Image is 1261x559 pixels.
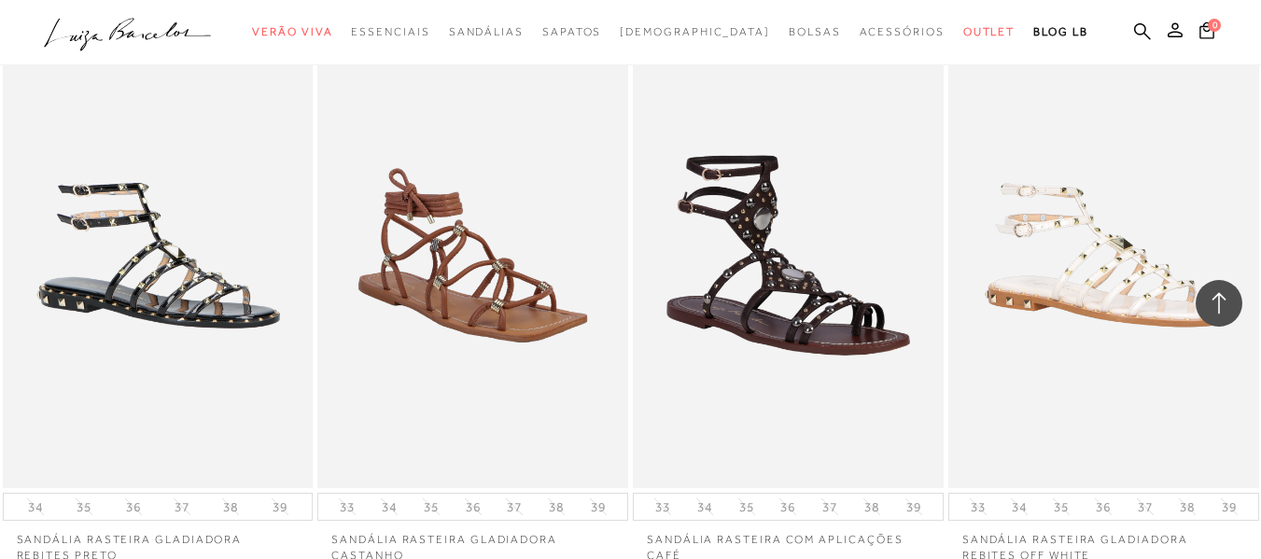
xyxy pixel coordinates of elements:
[319,25,626,485] img: Sandália rasteira gladiadora castanho
[585,498,611,516] button: 39
[542,25,601,38] span: Sapatos
[950,25,1257,485] img: SANDÁLIA RASTEIRA GLADIADORA REBITES OFF WHITE
[965,498,991,516] button: 33
[501,498,527,516] button: 37
[775,498,801,516] button: 36
[1132,498,1158,516] button: 37
[334,498,360,516] button: 33
[650,498,676,516] button: 33
[120,498,147,516] button: 36
[1048,498,1074,516] button: 35
[22,498,49,516] button: 34
[543,498,569,516] button: 38
[71,498,97,516] button: 35
[789,15,841,49] a: categoryNavScreenReaderText
[460,498,486,516] button: 36
[217,498,244,516] button: 38
[860,15,945,49] a: categoryNavScreenReaderText
[963,25,1016,38] span: Outlet
[859,498,885,516] button: 38
[901,498,927,516] button: 39
[620,15,770,49] a: noSubCategoriesText
[376,498,402,516] button: 34
[1090,498,1116,516] button: 36
[351,15,429,49] a: categoryNavScreenReaderText
[963,15,1016,49] a: categoryNavScreenReaderText
[789,25,841,38] span: Bolsas
[252,15,332,49] a: categoryNavScreenReaderText
[169,498,195,516] button: 37
[252,25,332,38] span: Verão Viva
[542,15,601,49] a: categoryNavScreenReaderText
[817,498,843,516] button: 37
[1033,15,1087,49] a: BLOG LB
[5,25,312,485] img: SANDÁLIA RASTEIRA GLADIADORA REBITES PRETO
[692,498,718,516] button: 34
[449,25,524,38] span: Sandálias
[860,25,945,38] span: Acessórios
[1208,19,1221,32] span: 0
[1216,498,1242,516] button: 39
[1033,25,1087,38] span: BLOG LB
[418,498,444,516] button: 35
[734,498,760,516] button: 35
[449,15,524,49] a: categoryNavScreenReaderText
[351,25,429,38] span: Essenciais
[1174,498,1200,516] button: 38
[635,25,942,485] img: SANDÁLIA RASTEIRA COM APLICAÇÕES CAFÉ
[1006,498,1032,516] button: 34
[1194,21,1220,46] button: 0
[620,25,770,38] span: [DEMOGRAPHIC_DATA]
[267,498,293,516] button: 39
